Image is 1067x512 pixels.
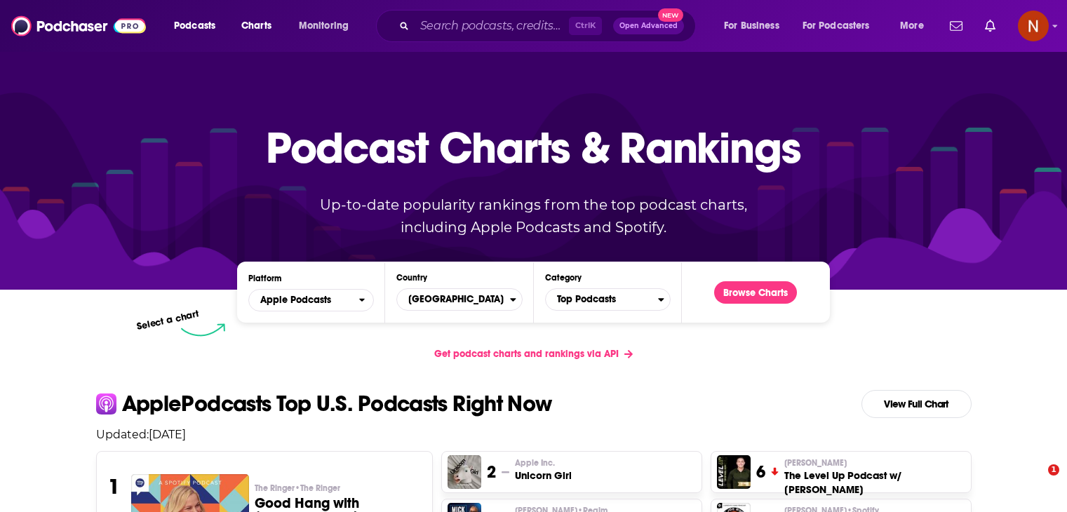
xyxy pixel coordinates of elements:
h3: Unicorn Girl [515,469,572,483]
button: open menu [289,15,367,37]
p: Paul Alex Espinoza [784,457,965,469]
p: Updated: [DATE] [85,428,983,441]
button: open menu [714,15,797,37]
img: User Profile [1018,11,1049,41]
h3: The Level Up Podcast w/ [PERSON_NAME] [784,469,965,497]
span: [PERSON_NAME] [784,457,847,469]
span: New [658,8,683,22]
p: Apple Podcasts Top U.S. Podcasts Right Now [122,393,552,415]
p: The Ringer • The Ringer [255,483,421,494]
img: select arrow [181,323,225,337]
img: apple Icon [96,393,116,414]
span: For Podcasters [803,16,870,36]
p: Up-to-date popularity rankings from the top podcast charts, including Apple Podcasts and Spotify. [293,194,775,238]
a: View Full Chart [861,390,972,418]
span: Ctrl K [569,17,602,35]
span: [GEOGRAPHIC_DATA] [397,288,509,311]
button: Show profile menu [1018,11,1049,41]
div: Search podcasts, credits, & more... [389,10,709,42]
h2: Platforms [248,289,374,311]
a: Apple Inc.Unicorn Girl [515,457,572,483]
span: Apple Podcasts [260,295,331,305]
button: open menu [890,15,941,37]
h3: 6 [756,462,765,483]
a: Get podcast charts and rankings via API [423,337,644,371]
button: Browse Charts [714,281,797,304]
button: open menu [248,289,374,311]
button: Categories [545,288,671,311]
h3: 2 [487,462,496,483]
button: Open AdvancedNew [613,18,684,34]
span: Logged in as AdelNBM [1018,11,1049,41]
span: Open Advanced [619,22,678,29]
iframe: Intercom live chat [1019,464,1053,498]
input: Search podcasts, credits, & more... [415,15,569,37]
span: 1 [1048,464,1059,476]
span: Top Podcasts [546,288,658,311]
h3: 1 [108,474,120,499]
span: Get podcast charts and rankings via API [434,348,619,360]
span: • The Ringer [295,483,340,493]
button: open menu [793,15,890,37]
p: Apple Inc. [515,457,572,469]
button: Countries [396,288,522,311]
span: For Business [724,16,779,36]
img: Podchaser - Follow, Share and Rate Podcasts [11,13,146,39]
a: Charts [232,15,280,37]
span: Podcasts [174,16,215,36]
a: [PERSON_NAME]The Level Up Podcast w/ [PERSON_NAME] [784,457,965,497]
span: The Ringer [255,483,340,494]
a: Show notifications dropdown [944,14,968,38]
button: open menu [164,15,234,37]
span: Apple Inc. [515,457,555,469]
span: More [900,16,924,36]
img: The Level Up Podcast w/ Paul Alex [717,455,751,489]
span: Charts [241,16,271,36]
a: Show notifications dropdown [979,14,1001,38]
p: Podcast Charts & Rankings [266,102,801,193]
span: Monitoring [299,16,349,36]
p: Select a chart [136,308,201,332]
img: Unicorn Girl [448,455,481,489]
